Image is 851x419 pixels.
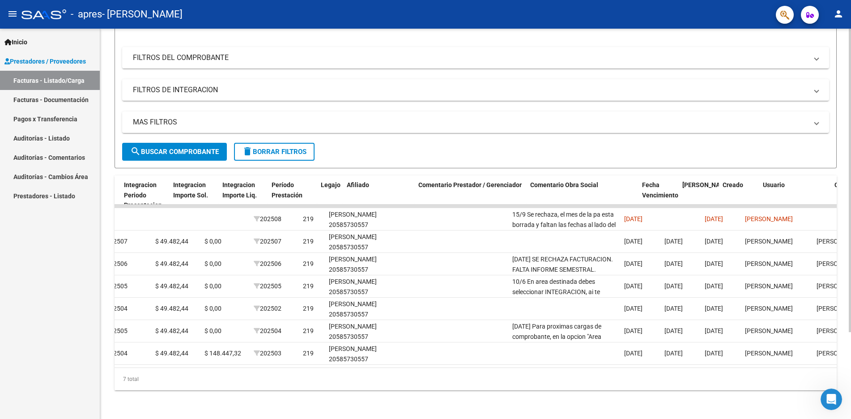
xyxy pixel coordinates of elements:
span: 202504 [106,305,128,312]
span: [DATE] [624,282,643,290]
div: [PERSON_NAME] 20585730557 [329,232,393,252]
span: [DATE] [624,260,643,267]
span: Prestadores / Proveedores [4,56,86,66]
span: $ 49.482,44 [155,350,188,357]
span: $ 0,00 [204,282,221,290]
span: $ 49.482,44 [155,260,188,267]
div: 219 [303,304,314,314]
span: [DATE] [624,327,643,334]
span: [DATE] [705,260,723,267]
span: 10/6 En area destinada debes seleccionar INTEGRACION, ai te habilita a poner el periodo prestacio... [512,278,600,326]
mat-panel-title: FILTROS DEL COMPROBANTE [133,53,808,63]
span: 202506 [254,260,281,267]
span: Usuario [763,181,785,188]
span: 202503 [254,350,281,357]
span: 15/9 Se rechaza, el mes de la pa esta borrada y faltan las fechas al lado del dia Falta el sello ... [512,211,616,248]
span: [DATE] [664,350,683,357]
span: [DATE] [705,327,723,334]
span: [PERSON_NAME] [745,215,793,222]
mat-icon: search [130,146,141,157]
span: [PERSON_NAME] [745,282,793,290]
span: Período Prestación [272,181,302,199]
mat-icon: menu [7,9,18,19]
span: [PERSON_NAME] [745,305,793,312]
datatable-header-cell: Fecha Confimado [679,175,719,215]
span: 202507 [106,238,128,245]
iframe: Intercom live chat [821,389,842,410]
div: 219 [303,326,314,336]
span: [DATE] [705,215,723,222]
span: [DATE] [705,238,723,245]
div: [PERSON_NAME] 20585730557 [329,254,393,275]
span: [DATE] [664,238,683,245]
span: [DATE] [664,305,683,312]
span: [DATE] [705,350,723,357]
span: 202505 [254,282,281,290]
span: [PERSON_NAME] [745,327,793,334]
span: [DATE] [624,238,643,245]
span: Afiliado [347,181,369,188]
mat-expansion-panel-header: FILTROS DEL COMPROBANTE [122,47,829,68]
span: $ 49.482,44 [155,305,188,312]
span: $ 0,00 [204,305,221,312]
mat-panel-title: FILTROS DE INTEGRACION [133,85,808,95]
mat-icon: delete [242,146,253,157]
span: [PERSON_NAME] [745,238,793,245]
span: Creado [723,181,743,188]
span: [PERSON_NAME] [745,350,793,357]
span: $ 148.447,32 [204,350,241,357]
span: $ 49.482,44 [155,238,188,245]
span: [DATE] SE RECHAZA FACTURACION. FALTA INFORME SEMESTRAL. ADJUNTARLO EN DOCUMENTACION RESPALDATORIA... [512,256,616,365]
span: - apres [71,4,102,24]
span: $ 49.482,44 [155,327,188,334]
div: 219 [303,259,314,269]
span: [DATE] [664,327,683,334]
div: [PERSON_NAME] 20585730557 [329,344,393,364]
span: [DATE] [664,282,683,290]
span: $ 0,00 [204,327,221,334]
mat-expansion-panel-header: FILTROS DE INTEGRACION [122,79,829,101]
datatable-header-cell: Integracion Periodo Presentacion [120,175,170,215]
span: Inicio [4,37,27,47]
span: Integracion Importe Liq. [222,181,257,199]
div: 219 [303,236,314,247]
span: 202504 [106,350,128,357]
span: 202506 [106,260,128,267]
span: Integracion Importe Sol. [173,181,208,199]
span: [PERSON_NAME] [745,260,793,267]
datatable-header-cell: Comentario Obra Social [527,175,638,215]
span: [PERSON_NAME] [682,181,731,188]
span: $ 0,00 [204,260,221,267]
datatable-header-cell: Integracion Importe Sol. [170,175,219,215]
div: 219 [303,348,314,359]
span: $ 49.482,44 [155,282,188,290]
span: [DATE] [624,305,643,312]
div: [PERSON_NAME] 20585730557 [329,277,393,297]
datatable-header-cell: Integracion Importe Liq. [219,175,268,215]
span: Comentario Prestador / Gerenciador [418,181,522,188]
div: [PERSON_NAME] 20585730557 [329,321,393,342]
mat-expansion-panel-header: MAS FILTROS [122,111,829,133]
button: Buscar Comprobante [122,143,227,161]
span: Buscar Comprobante [130,148,219,156]
span: 202507 [254,238,281,245]
datatable-header-cell: Legajo [317,175,343,215]
span: $ 0,00 [204,238,221,245]
mat-panel-title: MAS FILTROS [133,117,808,127]
datatable-header-cell: Creado [719,175,759,215]
span: Legajo [321,181,340,188]
span: [DATE] [664,260,683,267]
mat-icon: person [833,9,844,19]
datatable-header-cell: Usuario [759,175,831,215]
span: Integracion Periodo Presentacion [124,181,162,209]
div: [PERSON_NAME] 20585730557 [329,209,393,230]
div: [PERSON_NAME] 20585730557 [329,299,393,320]
datatable-header-cell: Fecha Vencimiento [638,175,679,215]
datatable-header-cell: Período Prestación [268,175,317,215]
div: 219 [303,281,314,291]
span: Fecha Vencimiento [642,181,678,199]
span: [DATE] [624,350,643,357]
span: Comentario Obra Social [530,181,598,188]
span: 202502 [254,305,281,312]
span: [DATE] [705,282,723,290]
